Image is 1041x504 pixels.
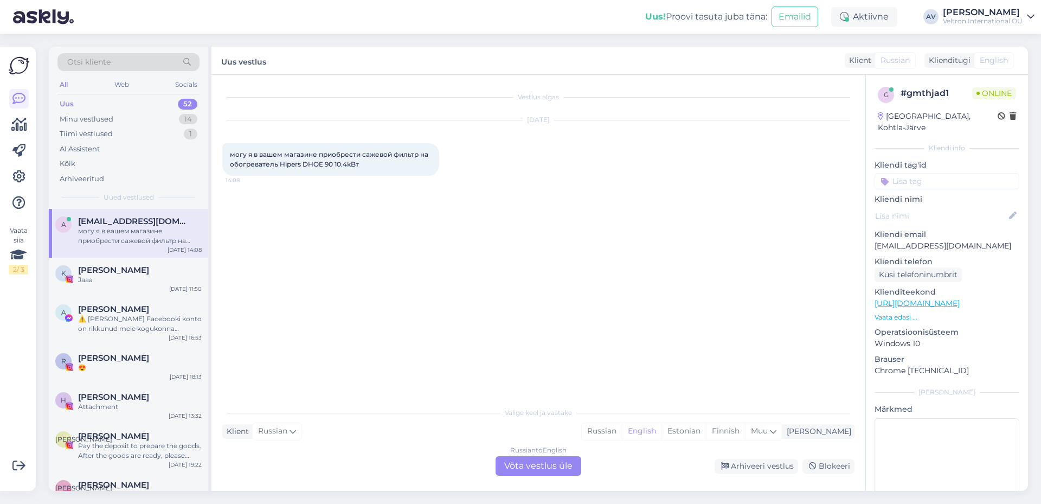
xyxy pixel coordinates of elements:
a: [URL][DOMAIN_NAME] [875,298,960,308]
div: [DATE] 13:32 [169,412,202,420]
div: Klient [845,55,871,66]
span: [PERSON_NAME] [55,484,112,492]
span: могу я в вашем магазине приобрести сажевой фильтр на обогреватель Hipers DHOE 90 10.4kBт [230,150,430,168]
div: English [622,423,661,439]
span: Russian [258,425,287,437]
span: Russian [881,55,910,66]
div: AI Assistent [60,144,100,155]
div: Arhiveeri vestlus [715,459,798,474]
div: Küsi telefoninumbrit [875,267,962,282]
div: Veltron International OÜ [943,17,1023,25]
div: Aktiivne [831,7,897,27]
p: Märkmed [875,404,1019,415]
span: Hanno Tank [78,392,149,402]
p: Operatsioonisüsteem [875,327,1019,338]
div: Socials [173,78,200,92]
div: ⚠️ [PERSON_NAME] Facebooki konto on rikkunud meie kogukonna standardeid. Meie süsteem on saanud p... [78,314,202,334]
div: All [57,78,70,92]
div: 1 [184,129,197,139]
p: Klienditeekond [875,286,1019,298]
div: Web [112,78,131,92]
div: Proovi tasuta juba täna: [645,10,767,23]
p: Brauser [875,354,1019,365]
a: [PERSON_NAME]Veltron International OÜ [943,8,1034,25]
span: [PERSON_NAME] [55,435,112,443]
div: Uus [60,99,74,110]
p: Kliendi telefon [875,256,1019,267]
span: 赵歆茜 [78,431,149,441]
div: Kõik [60,158,75,169]
div: [PERSON_NAME] [782,426,851,437]
span: Muu [751,426,768,436]
span: a [61,220,66,228]
span: H [61,396,66,404]
div: Klient [222,426,249,437]
p: Vaata edasi ... [875,312,1019,322]
span: g [884,91,889,99]
div: Kliendi info [875,143,1019,153]
div: 2 / 3 [9,265,28,275]
span: 14:08 [226,176,266,184]
span: Abraham Fernando [78,304,149,314]
span: Rait Kristal [78,353,149,363]
b: Uus! [645,11,666,22]
div: [DATE] 19:22 [169,461,202,469]
span: K [61,269,66,277]
div: [GEOGRAPHIC_DATA], Kohtla-Järve [878,111,998,133]
span: Online [972,87,1016,99]
p: Windows 10 [875,338,1019,349]
div: Attachment [78,402,202,412]
div: [DATE] 11:50 [169,285,202,293]
div: Tiimi vestlused [60,129,113,139]
div: 😍 [78,363,202,373]
div: [DATE] 14:08 [168,246,202,254]
span: R [61,357,66,365]
p: [EMAIL_ADDRESS][DOMAIN_NAME] [875,240,1019,252]
div: Estonian [661,423,706,439]
span: English [980,55,1008,66]
p: Kliendi email [875,229,1019,240]
span: aleks506001@rambler.ru [78,216,191,226]
div: # gmthjad1 [901,87,972,100]
span: Uued vestlused [104,193,154,202]
p: Chrome [TECHNICAL_ID] [875,365,1019,377]
div: 14 [179,114,197,125]
input: Lisa nimi [875,210,1007,222]
button: Emailid [772,7,818,27]
div: AV [923,9,939,24]
span: Анатолій Сергієнко [78,480,149,490]
div: [DATE] [222,115,854,125]
div: 52 [178,99,197,110]
div: Pay the deposit to prepare the goods. After the goods are ready, please inspect them and confirm ... [78,441,202,461]
div: [DATE] 18:13 [170,373,202,381]
div: [PERSON_NAME] [943,8,1023,17]
div: Klienditugi [924,55,971,66]
input: Lisa tag [875,173,1019,189]
div: Attachment [78,490,202,500]
div: могу я в вашем магазине приобрести сажевой фильтр на обогреватель Hipers DHOE 90 10.4kBт [78,226,202,246]
div: Jaaa [78,275,202,285]
img: Askly Logo [9,55,29,76]
p: Kliendi tag'id [875,160,1019,171]
div: Vaata siia [9,226,28,275]
p: Kliendi nimi [875,194,1019,205]
div: Blokeeri [802,459,854,474]
div: Russian to English [510,445,567,455]
span: Kristin Kerro [78,265,149,275]
div: Vestlus algas [222,92,854,102]
div: Arhiveeritud [60,174,104,184]
span: A [61,308,66,316]
div: Minu vestlused [60,114,113,125]
div: Finnish [706,423,745,439]
div: Võta vestlus üle [496,456,581,476]
div: [DATE] 16:53 [169,334,202,342]
label: Uus vestlus [221,53,266,68]
span: Otsi kliente [67,56,111,68]
div: Russian [582,423,622,439]
div: Valige keel ja vastake [222,408,854,418]
div: [PERSON_NAME] [875,387,1019,397]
